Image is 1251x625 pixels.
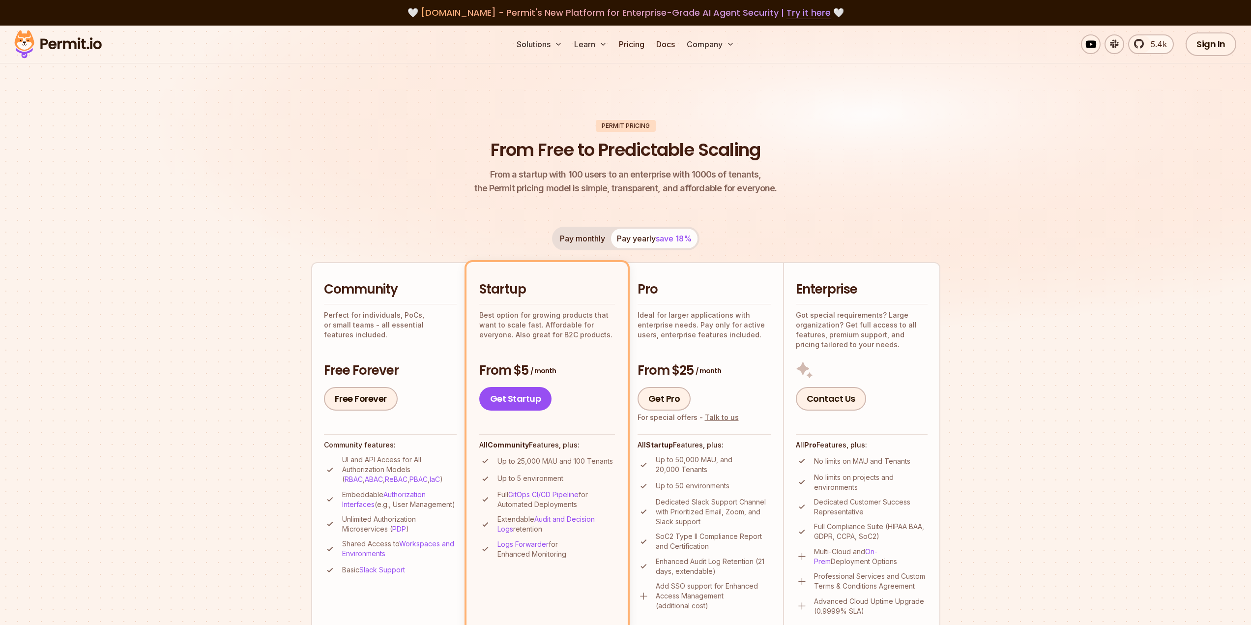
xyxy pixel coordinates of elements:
button: Solutions [513,34,566,54]
button: Learn [570,34,611,54]
img: Permit logo [10,28,106,61]
p: Up to 50,000 MAU, and 20,000 Tenants [656,455,771,475]
p: UI and API Access for All Authorization Models ( , , , , ) [342,455,457,484]
a: Try it here [786,6,831,19]
h3: From $5 [479,362,615,380]
h3: From $25 [638,362,771,380]
p: SoC2 Type II Compliance Report and Certification [656,532,771,551]
button: Pay monthly [554,229,611,248]
a: Talk to us [705,413,739,421]
a: Docs [652,34,679,54]
a: GitOps CI/CD Pipeline [508,490,579,499]
a: PBAC [409,475,428,483]
p: Dedicated Slack Support Channel with Prioritized Email, Zoom, and Slack support [656,497,771,527]
p: Professional Services and Custom Terms & Conditions Agreement [814,571,928,591]
h4: All Features, plus: [479,440,615,450]
a: 5.4k [1128,34,1174,54]
div: 🤍 🤍 [24,6,1227,20]
a: Sign In [1186,32,1236,56]
a: Get Startup [479,387,552,411]
p: Up to 50 environments [656,481,729,491]
a: IaC [430,475,440,483]
a: Contact Us [796,387,866,411]
h4: All Features, plus: [638,440,771,450]
p: Up to 25,000 MAU and 100 Tenants [497,456,613,466]
button: Company [683,34,738,54]
span: From a startup with 100 users to an enterprise with 1000s of tenants, [474,168,777,181]
h2: Enterprise [796,281,928,298]
p: Ideal for larger applications with enterprise needs. Pay only for active users, enterprise featur... [638,310,771,340]
p: Got special requirements? Large organization? Get full access to all features, premium support, a... [796,310,928,350]
p: Advanced Cloud Uptime Upgrade (0.9999% SLA) [814,596,928,616]
p: Up to 5 environment [497,474,563,483]
strong: Community [488,441,529,449]
a: On-Prem [814,547,877,565]
p: Enhanced Audit Log Retention (21 days, extendable) [656,557,771,576]
h4: All Features, plus: [796,440,928,450]
div: Permit Pricing [596,120,656,132]
p: Shared Access to [342,539,457,559]
p: Unlimited Authorization Microservices ( ) [342,514,457,534]
span: / month [696,366,721,376]
a: ABAC [365,475,383,483]
a: RBAC [345,475,363,483]
a: Pricing [615,34,648,54]
p: Multi-Cloud and Deployment Options [814,547,928,566]
h3: Free Forever [324,362,457,380]
a: Audit and Decision Logs [497,515,595,533]
a: Slack Support [359,565,405,574]
a: Free Forever [324,387,398,411]
h2: Pro [638,281,771,298]
p: Dedicated Customer Success Representative [814,497,928,517]
p: Basic [342,565,405,575]
h2: Startup [479,281,615,298]
p: the Permit pricing model is simple, transparent, and affordable for everyone. [474,168,777,195]
p: Extendable retention [497,514,615,534]
a: Get Pro [638,387,691,411]
a: ReBAC [385,475,407,483]
span: / month [530,366,556,376]
strong: Pro [804,441,816,449]
p: Best option for growing products that want to scale fast. Affordable for everyone. Also great for... [479,310,615,340]
h1: From Free to Predictable Scaling [491,138,760,162]
p: Embeddable (e.g., User Management) [342,490,457,509]
p: Full Compliance Suite (HIPAA BAA, GDPR, CCPA, SoC2) [814,522,928,541]
p: Perfect for individuals, PoCs, or small teams - all essential features included. [324,310,457,340]
a: Authorization Interfaces [342,490,426,508]
div: For special offers - [638,413,739,422]
strong: Startup [646,441,673,449]
span: [DOMAIN_NAME] - Permit's New Platform for Enterprise-Grade AI Agent Security | [421,6,831,19]
p: for Enhanced Monitoring [497,539,615,559]
a: PDP [392,525,406,533]
h4: Community features: [324,440,457,450]
p: Add SSO support for Enhanced Access Management (additional cost) [656,581,771,611]
h2: Community [324,281,457,298]
span: 5.4k [1145,38,1167,50]
p: Full for Automated Deployments [497,490,615,509]
p: No limits on MAU and Tenants [814,456,910,466]
p: No limits on projects and environments [814,473,928,492]
a: Logs Forwarder [497,540,549,548]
